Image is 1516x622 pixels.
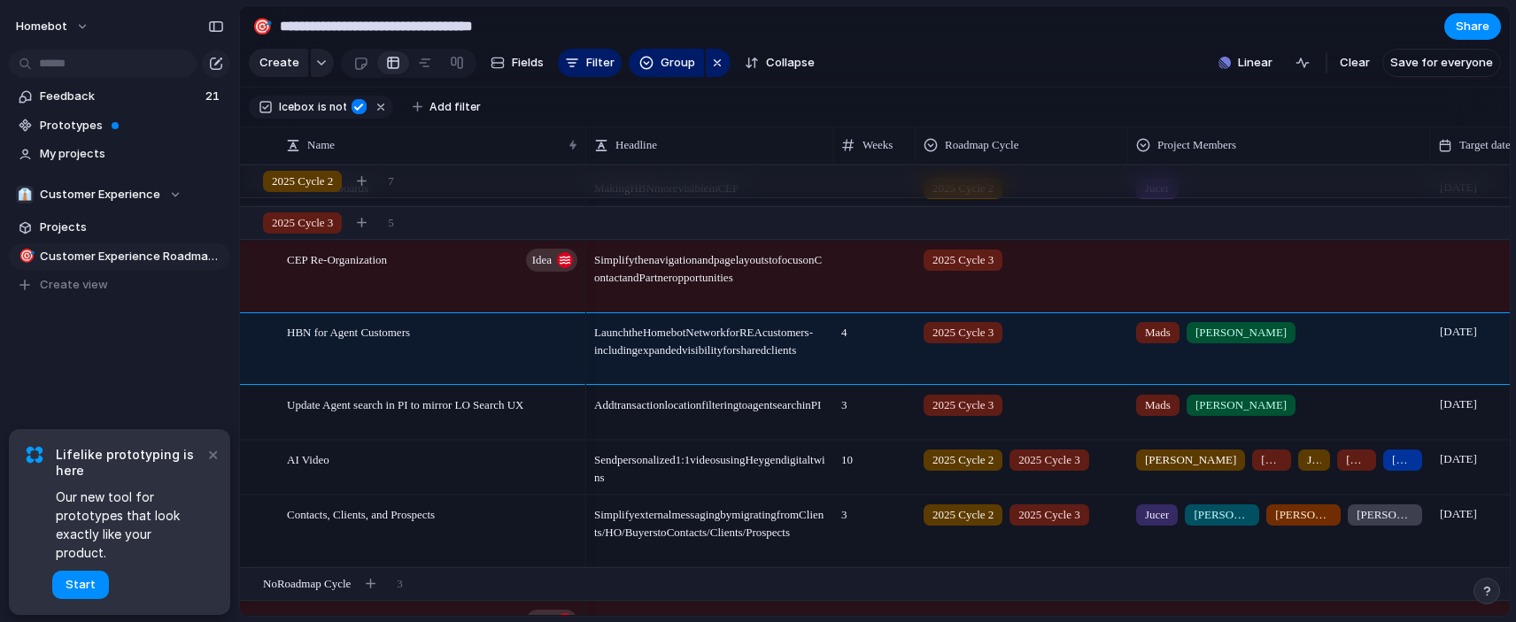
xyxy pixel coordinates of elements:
span: Weeks [862,136,893,154]
span: 2025 Cycle 3 [932,251,994,269]
span: [DATE] [1435,321,1481,342]
div: 🎯 [252,14,272,38]
span: Headline [615,136,657,154]
span: 10 [834,442,915,469]
span: [PERSON_NAME] [1392,451,1413,469]
span: not [327,99,346,115]
button: 🎯 [248,12,276,41]
button: Clear [1333,49,1377,77]
span: [PERSON_NAME] [1195,396,1287,414]
span: Contacts, Clients, and Prospects [287,503,435,524]
span: Roadmap Cycle [945,136,1018,154]
span: Create view [40,276,108,294]
span: [PERSON_NAME] [1194,506,1250,524]
a: 🎯Customer Experience Roadmap Planning [9,243,230,270]
span: Share [1456,18,1489,35]
span: 2025 Cycle 3 [1018,506,1079,524]
span: Launch the Homebot Network for REA customers-including expanded visibility for shared clients [587,314,832,359]
span: Projects [40,219,224,236]
span: 2025 Cycle 3 [272,214,333,232]
button: Filter [558,49,622,77]
span: [PERSON_NAME] [1145,451,1236,469]
span: Mads [1145,324,1171,342]
span: Target date [1459,136,1511,154]
a: Prototypes [9,112,230,139]
span: 4 [834,314,915,342]
button: Add filter [402,95,491,119]
span: Collapse [766,54,815,72]
span: 7 [388,173,394,190]
span: No Roadmap Cycle [263,575,351,593]
div: 👔 [16,186,34,203]
span: Clear [1340,54,1370,72]
span: 2025 Cycle 3 [932,324,994,342]
button: Create view [9,272,230,298]
a: Projects [9,214,230,241]
button: Fields [483,49,551,77]
span: Juanca [1307,451,1321,469]
span: Lifelike prototyping is here [56,447,204,479]
span: Name [307,136,335,154]
span: [PERSON_NAME] [1357,506,1413,524]
button: 👔Customer Experience [9,181,230,208]
span: Simplify external messaging by migrating from Clients/HO/Buyers to Contacts/Clients/Prospects [587,496,832,541]
span: Prototypes [40,117,224,134]
a: Feedback21 [9,83,230,110]
span: Filter [586,54,615,72]
span: Add filter [429,99,481,115]
span: Save for everyone [1390,54,1493,72]
span: CEP Re-Organization [287,249,387,269]
span: Project Members [1157,136,1236,154]
span: 2025 Cycle 2 [932,506,994,524]
span: 2025 Cycle 3 [1018,451,1079,469]
button: isnot [314,97,350,117]
button: Group [629,49,704,77]
span: Mads [1145,396,1171,414]
span: 2025 Cycle 2 [272,173,333,190]
span: [PERSON_NAME] [1195,324,1287,342]
span: Update Agent search in PI to mirror LO Search UX [287,394,524,414]
button: Linear [1211,50,1280,76]
span: Customer Experience [40,186,160,203]
span: [PERSON_NAME] [1346,451,1367,469]
span: Jucer [1145,506,1169,524]
span: Start [66,576,96,594]
span: [PERSON_NAME] [1275,506,1332,524]
button: Homebot [8,12,98,41]
button: Start [52,571,109,599]
span: Idea [532,248,552,273]
span: [PERSON_NAME] [1261,451,1282,469]
button: Dismiss [202,443,223,465]
span: Feedback [40,88,200,105]
span: 3 [834,387,915,414]
span: Icebox [279,99,314,115]
span: is [318,99,327,115]
button: Save for everyone [1382,49,1501,77]
span: My projects [40,145,224,163]
span: Our new tool for prototypes that look exactly like your product. [56,488,204,562]
span: AI Video [287,449,329,469]
button: Create [249,49,308,77]
span: Send personalized 1:1 videos using Heygen digital twins [587,442,832,487]
button: Idea [526,249,577,272]
span: 2025 Cycle 2 [932,451,994,469]
span: 3 [834,496,915,524]
span: Add transaction location filtering to agent search in PI [587,387,832,414]
span: Fields [512,54,544,72]
span: Group [661,54,695,72]
button: Collapse [738,49,822,77]
button: 🎯 [16,248,34,265]
span: Linear [1238,54,1272,72]
span: Simplify the navigation and page layouts to focus on Contact and Partner opportunities [587,242,832,287]
span: [DATE] [1435,503,1481,525]
span: 21 [205,88,223,105]
button: Share [1444,13,1501,40]
span: Homebot [16,18,67,35]
span: Create [259,54,299,72]
span: HBN for Agent Customers [287,321,410,342]
span: Customer Experience Roadmap Planning [40,248,224,265]
div: 🎯 [19,246,31,266]
a: My projects [9,141,230,167]
span: 5 [388,214,394,232]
